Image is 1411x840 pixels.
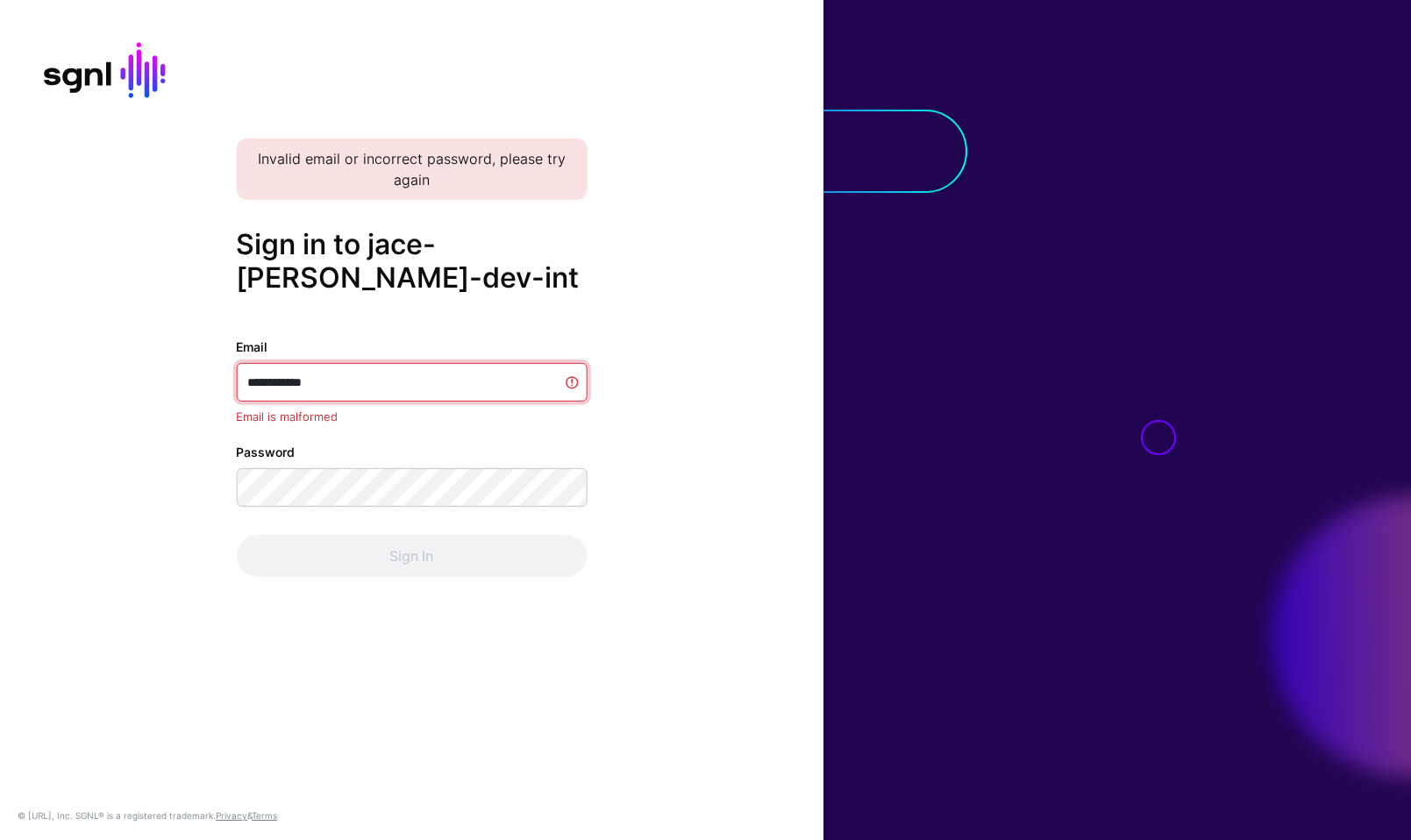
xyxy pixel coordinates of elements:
label: Password [236,443,295,461]
label: Email [236,338,267,356]
a: Privacy [216,810,247,821]
h2: Sign in to jace-[PERSON_NAME]-dev-int [236,228,587,295]
div: © [URL], Inc. SGNL® is a registered trademark. & [18,808,277,822]
div: Invalid email or incorrect password, please try again [236,139,587,200]
a: Terms [252,810,277,821]
div: Email is malformed [236,409,587,426]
